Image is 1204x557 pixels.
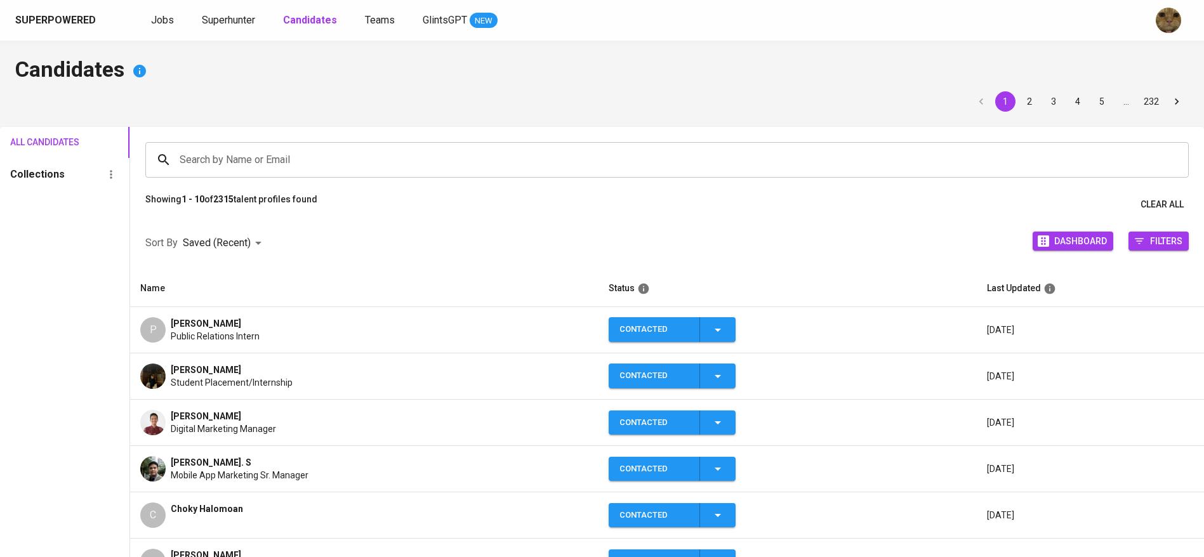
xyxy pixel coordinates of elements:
[987,416,1194,429] p: [DATE]
[140,502,166,528] div: C
[15,13,96,28] div: Superpowered
[609,364,736,388] button: Contacted
[202,14,255,26] span: Superhunter
[599,270,977,307] th: Status
[619,503,689,528] div: Contacted
[1116,95,1136,108] div: …
[619,364,689,388] div: Contacted
[151,13,176,29] a: Jobs
[1092,91,1112,112] button: Go to page 5
[202,13,258,29] a: Superhunter
[609,457,736,482] button: Contacted
[1019,91,1040,112] button: Go to page 2
[423,13,498,29] a: GlintsGPT NEW
[171,423,276,435] span: Digital Marketing Manager
[1150,232,1182,249] span: Filters
[140,317,166,343] div: P
[1043,91,1064,112] button: Go to page 3
[10,166,65,183] h6: Collections
[15,56,1189,86] h4: Candidates
[1167,91,1187,112] button: Go to next page
[140,364,166,389] img: 387e618938e8dea04a183191bfba5f25.jpg
[1135,193,1189,216] button: Clear All
[977,270,1204,307] th: Last Updated
[182,194,204,204] b: 1 - 10
[470,15,498,27] span: NEW
[140,456,166,482] img: 0d143dc94abbfe31ac1e293b46ea79ab.jpg
[423,14,467,26] span: GlintsGPT
[15,11,116,30] a: Superpoweredapp logo
[10,134,63,150] span: All Candidates
[609,410,736,435] button: Contacted
[995,91,1015,112] button: page 1
[183,235,251,251] p: Saved (Recent)
[619,317,689,342] div: Contacted
[609,317,736,342] button: Contacted
[1128,232,1189,251] button: Filters
[365,13,397,29] a: Teams
[987,370,1194,383] p: [DATE]
[171,410,241,423] span: [PERSON_NAME]
[130,270,599,307] th: Name
[619,410,689,435] div: Contacted
[1033,232,1113,251] button: Dashboard
[213,194,234,204] b: 2315
[969,91,1189,112] nav: pagination navigation
[171,469,308,482] span: Mobile App Marketing Sr. Manager
[151,14,174,26] span: Jobs
[609,503,736,528] button: Contacted
[171,502,243,515] span: Choky Halomoan
[1141,197,1184,213] span: Clear All
[171,317,241,330] span: [PERSON_NAME]
[283,14,337,26] b: Candidates
[1054,232,1107,249] span: Dashboard
[183,232,266,255] div: Saved (Recent)
[1140,91,1163,112] button: Go to page 232
[987,509,1194,521] p: [DATE]
[987,324,1194,336] p: [DATE]
[283,13,340,29] a: Candidates
[987,462,1194,475] p: [DATE]
[171,376,293,389] span: Student Placement/Internship
[171,456,251,469] span: [PERSON_NAME]. S
[171,364,241,376] span: [PERSON_NAME]
[171,330,260,343] span: Public Relations Intern
[145,193,317,216] p: Showing of talent profiles found
[98,11,116,30] img: app logo
[145,235,178,251] p: Sort By
[1068,91,1088,112] button: Go to page 4
[365,14,395,26] span: Teams
[140,410,166,435] img: 5bf9464110da20b8c80a28afc574dd22.jpg
[1156,8,1181,33] img: ec6c0910-f960-4a00-a8f8-c5744e41279e.jpg
[619,457,689,482] div: Contacted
